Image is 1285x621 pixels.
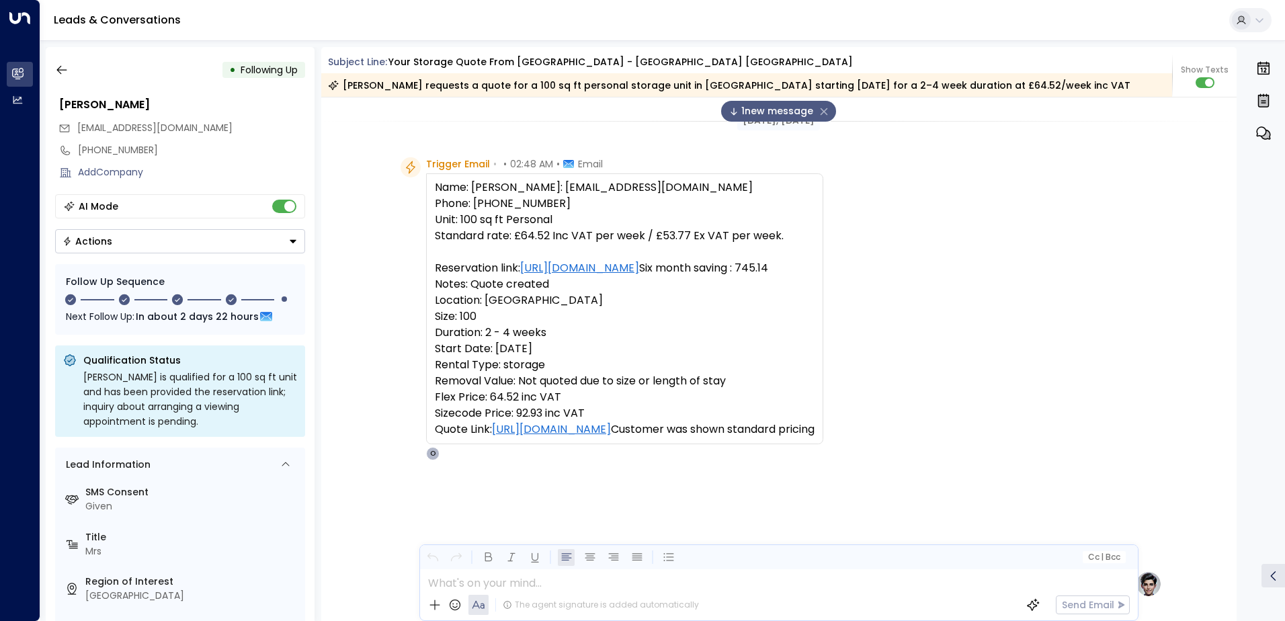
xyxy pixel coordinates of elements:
[424,549,441,566] button: Undo
[85,530,300,544] label: Title
[54,12,181,28] a: Leads & Conversations
[510,157,553,171] span: 02:48 AM
[66,309,294,324] div: Next Follow Up:
[79,200,118,213] div: AI Mode
[1087,552,1120,562] span: Cc Bcc
[85,575,300,589] label: Region of Interest
[63,235,112,247] div: Actions
[55,229,305,253] div: Button group with a nested menu
[721,101,836,122] div: 1new message
[729,104,813,118] span: 1 new message
[1101,552,1104,562] span: |
[578,157,603,171] span: Email
[503,599,699,611] div: The agent signature is added automatically
[503,157,507,171] span: •
[61,458,151,472] div: Lead Information
[55,229,305,253] button: Actions
[520,260,639,276] a: [URL][DOMAIN_NAME]
[66,275,294,289] div: Follow Up Sequence
[1135,571,1162,597] img: profile-logo.png
[83,354,297,367] p: Qualification Status
[59,97,305,113] div: [PERSON_NAME]
[77,121,233,135] span: julizachary@gmail.com
[85,485,300,499] label: SMS Consent
[229,58,236,82] div: •
[241,63,298,77] span: Following Up
[85,499,300,513] div: Given
[328,79,1130,92] div: [PERSON_NAME] requests a quote for a 100 sq ft personal storage unit in [GEOGRAPHIC_DATA] startin...
[448,549,464,566] button: Redo
[1082,551,1125,564] button: Cc|Bcc
[85,589,300,603] div: [GEOGRAPHIC_DATA]
[426,157,490,171] span: Trigger Email
[136,309,259,324] span: In about 2 days 22 hours
[78,165,305,179] div: AddCompany
[85,544,300,558] div: Mrs
[426,447,440,460] div: O
[78,143,305,157] div: [PHONE_NUMBER]
[77,121,233,134] span: [EMAIL_ADDRESS][DOMAIN_NAME]
[492,421,611,438] a: [URL][DOMAIN_NAME]
[328,55,387,69] span: Subject Line:
[435,179,815,438] pre: Name: [PERSON_NAME]: [EMAIL_ADDRESS][DOMAIN_NAME] Phone: [PHONE_NUMBER] Unit: 100 sq ft Personal ...
[493,157,497,171] span: •
[388,55,853,69] div: Your storage quote from [GEOGRAPHIC_DATA] - [GEOGRAPHIC_DATA] [GEOGRAPHIC_DATA]
[83,370,297,429] div: [PERSON_NAME] is qualified for a 100 sq ft unit and has been provided the reservation link; inqui...
[1181,64,1229,76] span: Show Texts
[556,157,560,171] span: •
